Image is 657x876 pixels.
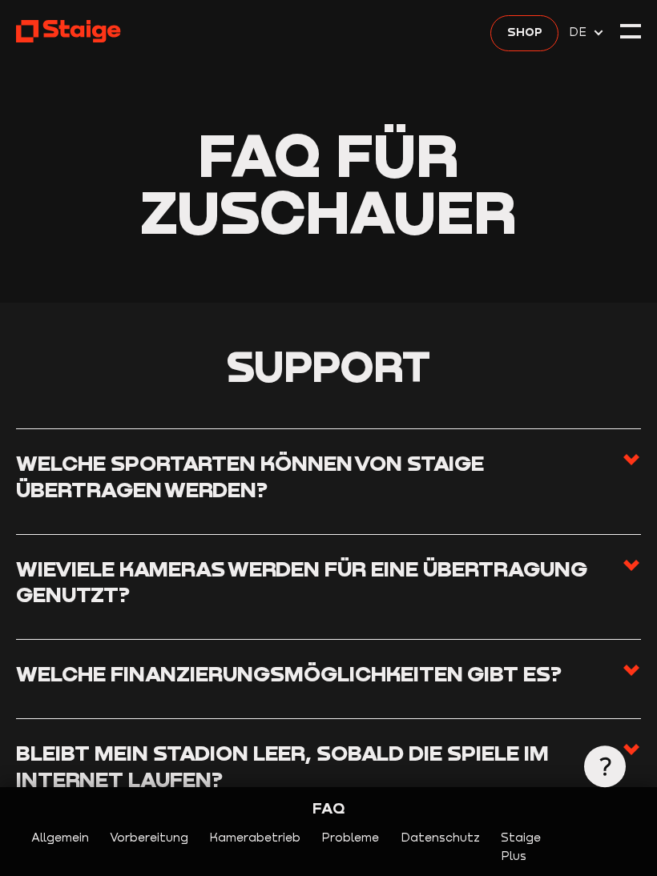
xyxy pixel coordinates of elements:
a: Probleme [321,829,379,866]
div: FAQ [31,798,626,818]
span: FAQ [198,117,321,191]
a: Vorbereitung [110,829,188,866]
span: Support [227,340,430,392]
a: Staige Plus [501,829,541,866]
span: für Zuschauer [140,117,517,248]
h3: Welche Finanzierungsmöglichkeiten gibt es? [16,661,562,687]
span: Shop [507,23,542,42]
a: Shop [490,15,558,50]
h3: Bleibt mein Stadion leer, sobald die Spiele im Internet laufen? [16,740,623,792]
a: Allgemein [31,829,89,866]
h3: Welche Sportarten können von Staige übertragen werden? [16,450,623,502]
a: Kamerabetrieb [209,829,300,866]
span: DE [569,23,592,42]
a: Datenschutz [401,829,480,866]
h3: Wieviele Kameras werden für eine Übertragung genutzt? [16,556,623,608]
